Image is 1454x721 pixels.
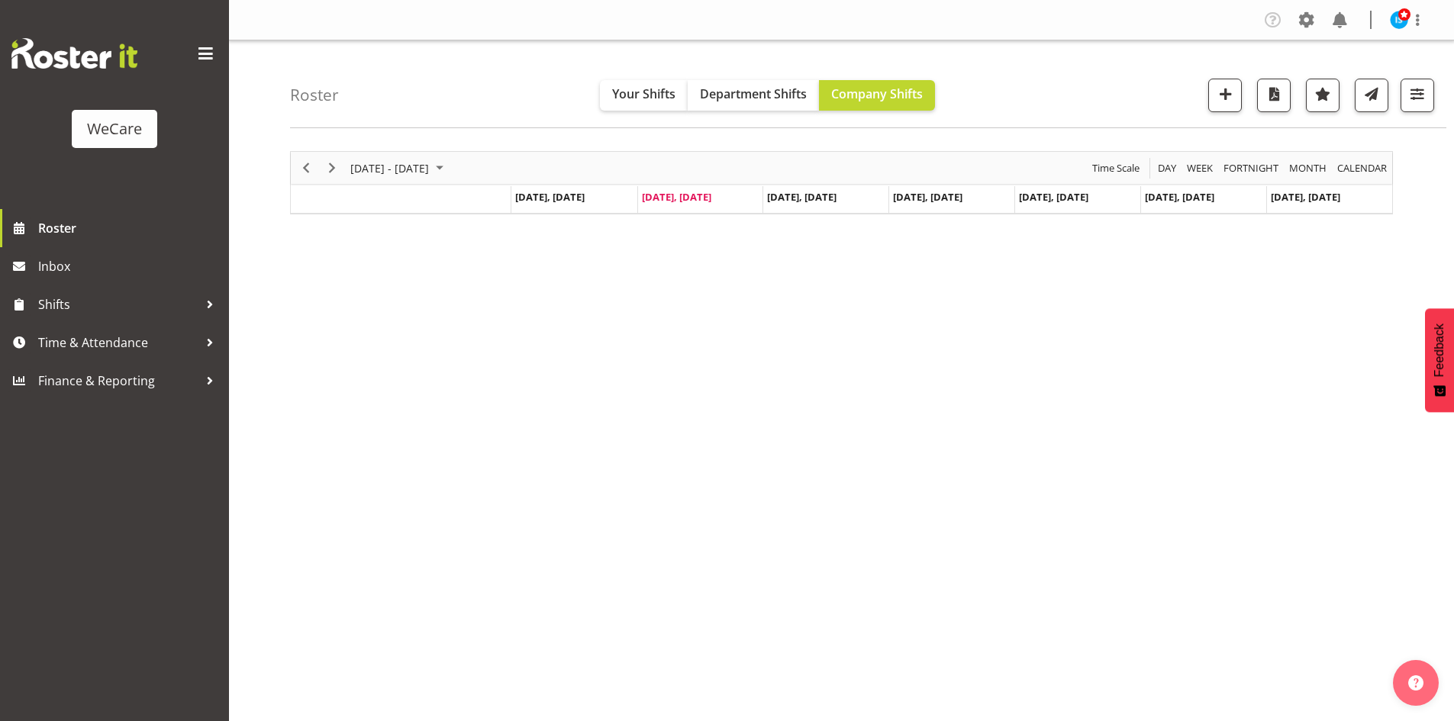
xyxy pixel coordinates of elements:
[38,217,221,240] span: Roster
[1355,79,1388,112] button: Send a list of all shifts for the selected filtered period to all rostered employees.
[38,293,198,316] span: Shifts
[1433,323,1446,377] span: Feedback
[1306,79,1340,112] button: Highlight an important date within the roster.
[290,86,339,104] h4: Roster
[612,85,675,102] span: Your Shifts
[600,80,688,111] button: Your Shifts
[38,369,198,392] span: Finance & Reporting
[38,255,221,278] span: Inbox
[700,85,807,102] span: Department Shifts
[1208,79,1242,112] button: Add a new shift
[1257,79,1291,112] button: Download a PDF of the roster according to the set date range.
[831,85,923,102] span: Company Shifts
[87,117,142,140] div: WeCare
[38,331,198,354] span: Time & Attendance
[1401,79,1434,112] button: Filter Shifts
[1390,11,1408,29] img: isabel-simcox10849.jpg
[1408,675,1423,690] img: help-xxl-2.png
[1425,308,1454,412] button: Feedback - Show survey
[11,38,137,69] img: Rosterit website logo
[819,80,935,111] button: Company Shifts
[688,80,819,111] button: Department Shifts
